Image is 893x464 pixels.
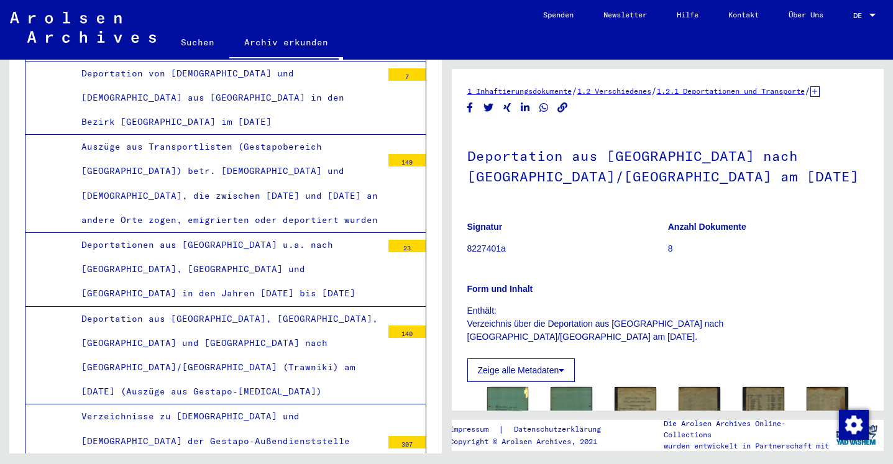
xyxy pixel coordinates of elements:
[388,436,426,448] div: 307
[668,242,868,255] p: 8
[501,100,514,116] button: Share on Xing
[449,423,498,436] a: Impressum
[467,242,667,255] p: 8227401a
[668,222,746,232] b: Anzahl Dokumente
[651,85,657,96] span: /
[551,387,592,440] img: 002.jpg
[572,85,577,96] span: /
[833,419,880,450] img: yv_logo.png
[467,222,503,232] b: Signatur
[807,387,848,447] img: 002.jpg
[664,418,830,440] p: Die Arolsen Archives Online-Collections
[72,233,382,306] div: Deportationen aus [GEOGRAPHIC_DATA] u.a. nach [GEOGRAPHIC_DATA], [GEOGRAPHIC_DATA] und [GEOGRAPHI...
[388,325,426,338] div: 140
[556,100,569,116] button: Copy link
[504,423,616,436] a: Datenschutzerklärung
[743,387,784,447] img: 001.jpg
[388,68,426,81] div: 7
[679,387,720,449] img: 002.jpg
[853,11,867,20] span: DE
[538,100,551,116] button: Share on WhatsApp
[482,100,495,116] button: Share on Twitter
[839,410,869,440] img: Zustimmung ändern
[166,27,229,57] a: Suchen
[449,436,616,447] p: Copyright © Arolsen Archives, 2021
[72,61,382,135] div: Deportation von [DEMOGRAPHIC_DATA] und [DEMOGRAPHIC_DATA] aus [GEOGRAPHIC_DATA] in den Bezirk [GE...
[464,100,477,116] button: Share on Facebook
[805,85,810,96] span: /
[10,12,156,43] img: Arolsen_neg.svg
[487,387,529,440] img: 001.jpg
[664,440,830,452] p: wurden entwickelt in Partnerschaft mit
[388,240,426,252] div: 23
[577,86,651,96] a: 1.2 Verschiedenes
[72,135,382,232] div: Auszüge aus Transportlisten (Gestapobereich [GEOGRAPHIC_DATA]) betr. [DEMOGRAPHIC_DATA] und [DEMO...
[467,358,575,382] button: Zeige alle Metadaten
[388,154,426,166] div: 149
[229,27,343,60] a: Archiv erkunden
[519,100,532,116] button: Share on LinkedIn
[467,86,572,96] a: 1 Inhaftierungsdokumente
[615,387,656,448] img: 001.jpg
[449,423,616,436] div: |
[467,304,869,343] p: Enthält: Verzeichnis über die Deportation aus [GEOGRAPHIC_DATA] nach [GEOGRAPHIC_DATA]/[GEOGRAPHI...
[467,127,869,202] h1: Deportation aus [GEOGRAPHIC_DATA] nach [GEOGRAPHIC_DATA]/[GEOGRAPHIC_DATA] am [DATE]
[467,284,533,294] b: Form und Inhalt
[72,307,382,404] div: Deportation aus [GEOGRAPHIC_DATA], [GEOGRAPHIC_DATA], [GEOGRAPHIC_DATA] und [GEOGRAPHIC_DATA] nac...
[657,86,805,96] a: 1.2.1 Deportationen und Transporte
